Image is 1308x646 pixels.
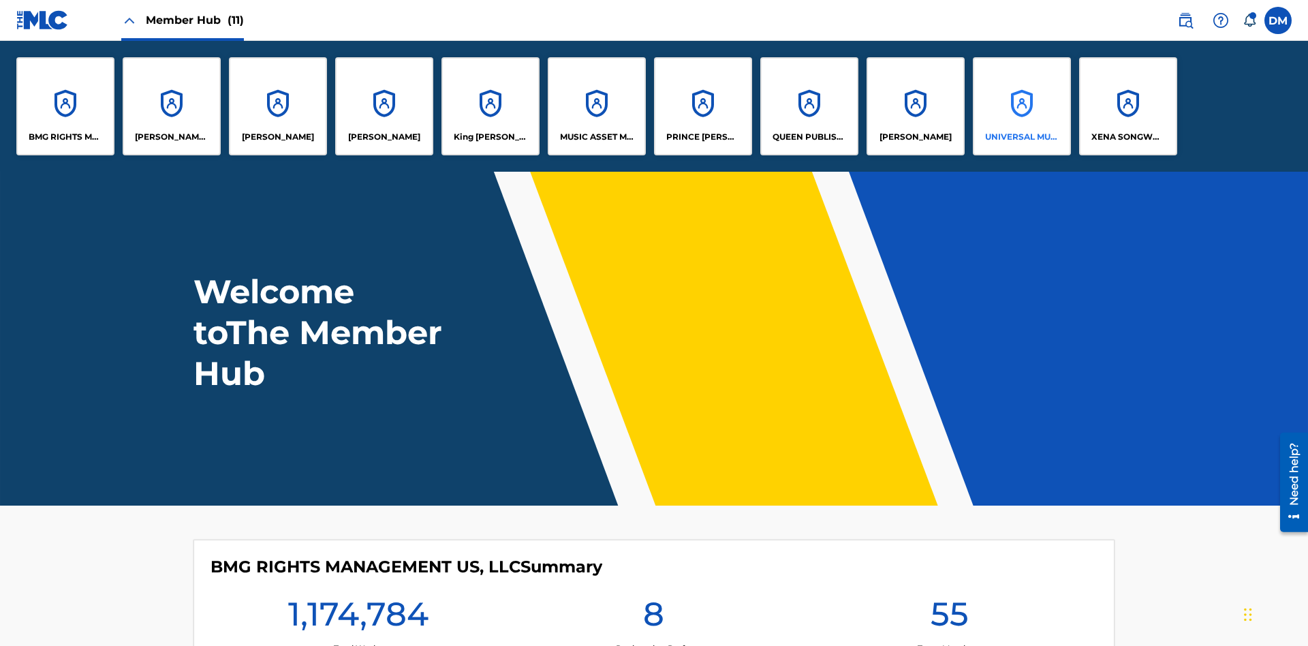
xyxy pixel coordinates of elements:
a: AccountsPRINCE [PERSON_NAME] [654,57,752,155]
div: Help [1207,7,1234,34]
h4: BMG RIGHTS MANAGEMENT US, LLC [211,557,602,577]
h1: Welcome to The Member Hub [193,271,448,394]
h1: 8 [643,594,664,643]
h1: 55 [931,594,969,643]
img: search [1177,12,1194,29]
a: AccountsBMG RIGHTS MANAGEMENT US, LLC [16,57,114,155]
a: Accounts[PERSON_NAME] [229,57,327,155]
span: (11) [228,14,244,27]
iframe: Resource Center [1270,427,1308,539]
a: Accounts[PERSON_NAME] SONGWRITER [123,57,221,155]
img: help [1213,12,1229,29]
p: MUSIC ASSET MANAGEMENT (MAM) [560,131,634,143]
a: Public Search [1172,7,1199,34]
a: AccountsMUSIC ASSET MANAGEMENT (MAM) [548,57,646,155]
a: AccountsXENA SONGWRITER [1079,57,1177,155]
iframe: Chat Widget [1240,581,1308,646]
a: AccountsQUEEN PUBLISHA [760,57,858,155]
div: User Menu [1264,7,1292,34]
img: MLC Logo [16,10,69,30]
p: BMG RIGHTS MANAGEMENT US, LLC [29,131,103,143]
p: QUEEN PUBLISHA [773,131,847,143]
p: PRINCE MCTESTERSON [666,131,741,143]
div: Notifications [1243,14,1256,27]
img: Close [121,12,138,29]
p: CLEO SONGWRITER [135,131,209,143]
a: Accounts[PERSON_NAME] [867,57,965,155]
p: King McTesterson [454,131,528,143]
div: Drag [1244,594,1252,635]
a: Accounts[PERSON_NAME] [335,57,433,155]
p: ELVIS COSTELLO [242,131,314,143]
p: RONALD MCTESTERSON [879,131,952,143]
p: XENA SONGWRITER [1091,131,1166,143]
span: Member Hub [146,12,244,28]
p: EYAMA MCSINGER [348,131,420,143]
h1: 1,174,784 [288,594,429,643]
a: AccountsUNIVERSAL MUSIC PUB GROUP [973,57,1071,155]
a: AccountsKing [PERSON_NAME] [441,57,540,155]
p: UNIVERSAL MUSIC PUB GROUP [985,131,1059,143]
